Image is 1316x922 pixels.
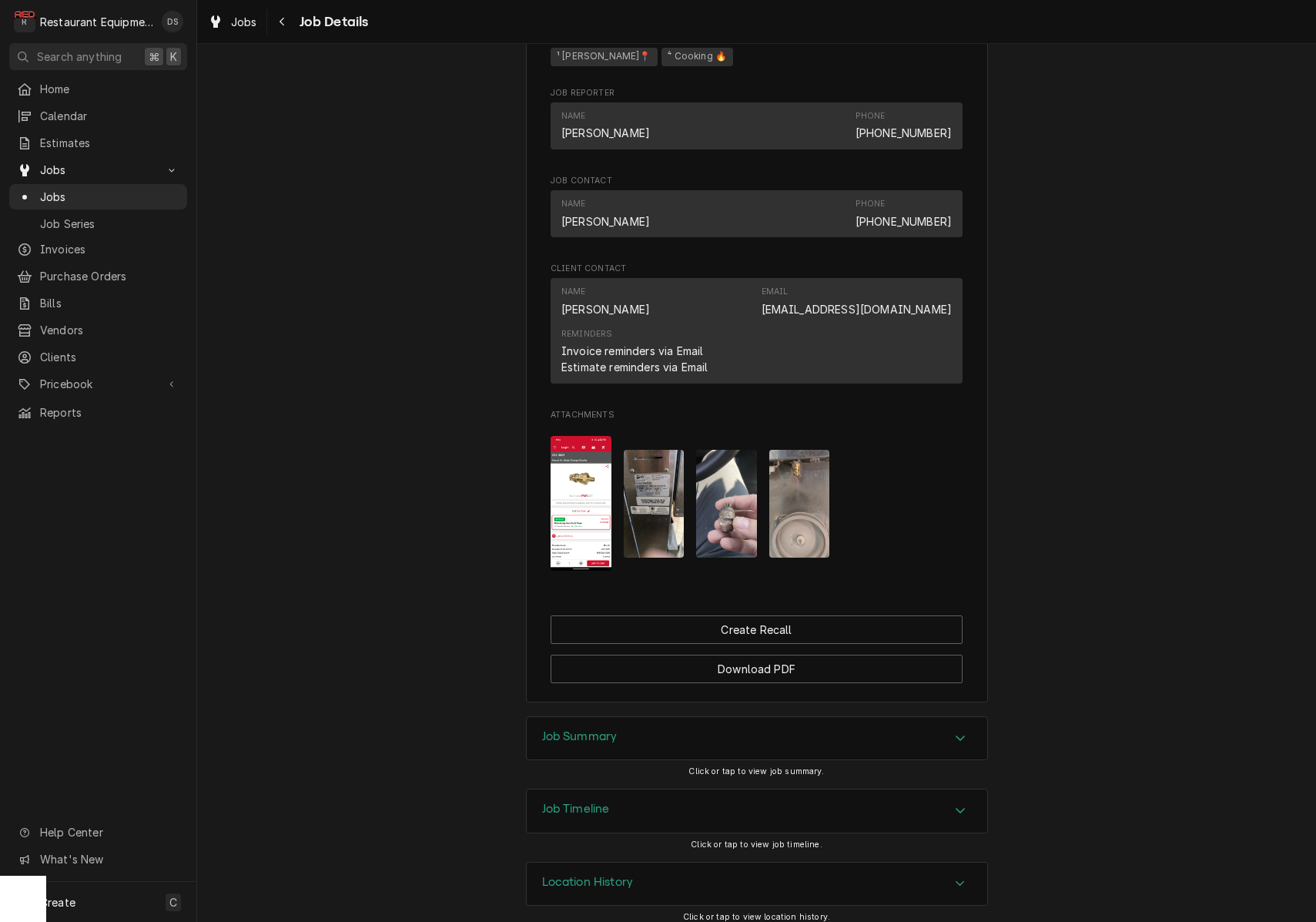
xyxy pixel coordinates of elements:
[769,450,830,558] img: K6HkJnyLS4OwkFsWl7Vc
[527,717,987,760] button: Accordion Details Expand Trigger
[14,11,35,32] div: R
[231,14,257,30] span: Jobs
[9,157,187,183] a: Go to Jobs
[270,9,295,34] button: Navigate back
[40,216,179,232] span: Job Series
[561,110,586,122] div: Name
[9,847,187,872] a: Go to What's New
[551,615,963,644] button: Create Recall
[561,301,650,317] div: [PERSON_NAME]
[762,286,952,317] div: Email
[40,162,156,178] span: Jobs
[683,912,830,922] span: Click or tap to view location history.
[561,286,650,317] div: Name
[9,344,187,370] a: Clients
[551,102,963,149] div: Contact
[9,103,187,129] a: Calendar
[856,198,952,229] div: Phone
[40,349,179,365] span: Clients
[162,11,183,32] div: DS
[202,9,263,35] a: Jobs
[561,198,586,210] div: Name
[9,371,187,397] a: Go to Pricebook
[170,49,177,65] span: K
[526,789,988,833] div: Job Timeline
[551,655,963,683] button: Download PDF
[40,108,179,124] span: Calendar
[551,48,658,66] span: ¹ [PERSON_NAME]📍
[527,717,987,760] div: Accordion Header
[40,14,153,30] div: Restaurant Equipment Diagnostics
[169,894,177,910] span: C
[295,12,369,32] span: Job Details
[551,278,963,391] div: Client Contact List
[762,286,789,298] div: Email
[551,190,963,244] div: Job Contact List
[624,450,685,558] img: ki3AnBNyRFWzMaeQ9TIP
[551,644,963,683] div: Button Group Row
[9,317,187,343] a: Vendors
[40,824,178,840] span: Help Center
[542,802,610,816] h3: Job Timeline
[542,729,618,744] h3: Job Summary
[561,286,586,298] div: Name
[856,110,886,122] div: Phone
[9,211,187,236] a: Job Series
[551,409,963,421] span: Attachments
[9,76,187,102] a: Home
[9,130,187,156] a: Estimates
[688,766,824,776] span: Click or tap to view job summary.
[561,110,650,141] div: Name
[561,198,650,229] div: Name
[14,11,35,32] div: Restaurant Equipment Diagnostics's Avatar
[40,896,75,909] span: Create
[9,43,187,70] button: Search anything⌘K
[9,400,187,425] a: Reports
[561,359,708,375] div: Estimate reminders via Email
[40,376,156,392] span: Pricebook
[40,851,178,867] span: What's New
[37,49,122,65] span: Search anything
[40,268,179,284] span: Purchase Orders
[551,175,963,187] span: Job Contact
[691,840,822,850] span: Click or tap to view job timeline.
[551,278,963,384] div: Contact
[551,263,963,275] span: Client Contact
[9,236,187,262] a: Invoices
[561,213,650,230] div: [PERSON_NAME]
[527,790,987,833] button: Accordion Details Expand Trigger
[40,135,179,151] span: Estimates
[551,175,963,244] div: Job Contact
[551,263,963,390] div: Client Contact
[856,215,952,228] a: [PHONE_NUMBER]
[40,189,179,205] span: Jobs
[40,404,179,421] span: Reports
[551,615,963,644] div: Button Group Row
[551,87,963,99] span: Job Reporter
[551,409,963,583] div: Attachments
[526,862,988,907] div: Location History
[162,11,183,32] div: Derek Stewart's Avatar
[856,198,886,210] div: Phone
[9,184,187,210] a: Jobs
[551,615,963,683] div: Button Group
[696,450,757,558] img: zgoAJ7dRWSwfhNlM3NmC
[542,875,634,890] h3: Location History
[551,45,963,69] span: [object Object]
[856,110,952,141] div: Phone
[561,328,708,375] div: Reminders
[551,102,963,156] div: Job Reporter List
[149,49,159,65] span: ⌘
[9,263,187,289] a: Purchase Orders
[9,820,187,845] a: Go to Help Center
[40,241,179,257] span: Invoices
[40,81,179,97] span: Home
[527,863,987,906] div: Accordion Header
[527,790,987,833] div: Accordion Header
[551,424,963,583] span: Attachments
[661,48,733,66] span: ⁴ Cooking 🔥
[40,322,179,338] span: Vendors
[527,863,987,906] button: Accordion Details Expand Trigger
[551,436,611,571] img: Cjc0KxT0yZvE6Sr9yeDA
[561,328,612,340] div: Reminders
